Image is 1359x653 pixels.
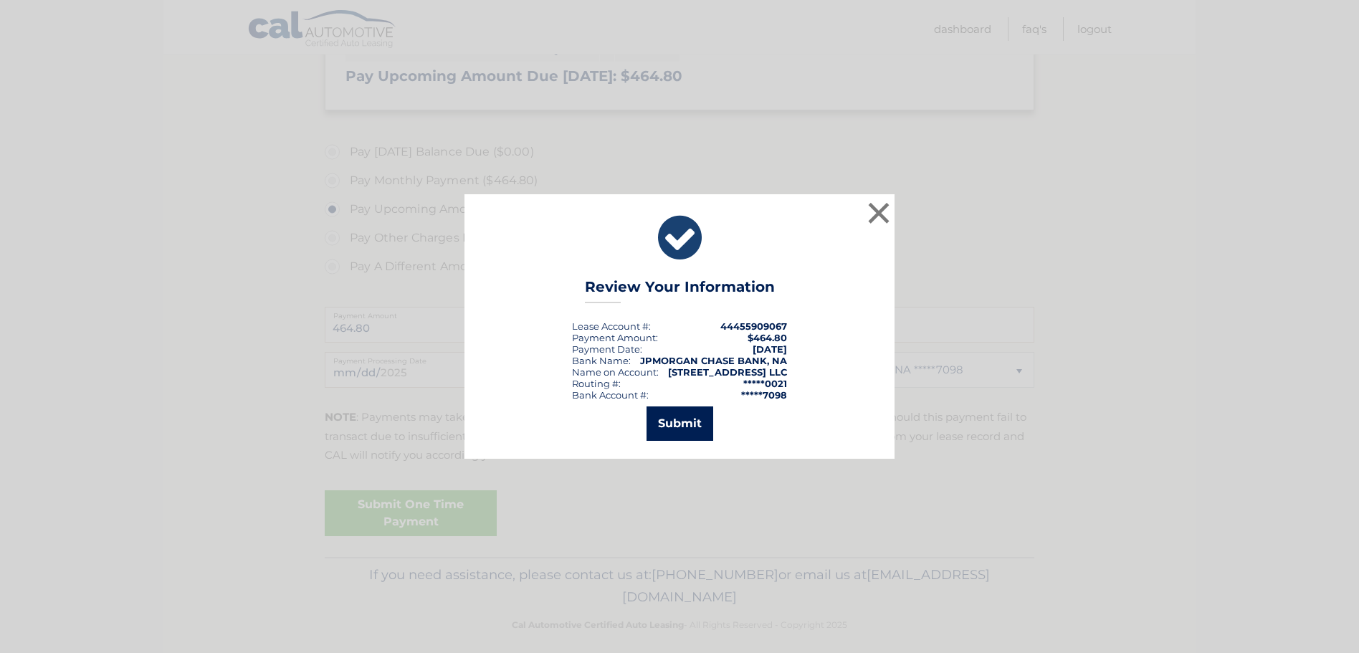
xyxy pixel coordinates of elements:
button: Submit [647,406,713,441]
div: : [572,343,642,355]
div: Lease Account #: [572,320,651,332]
h3: Review Your Information [585,278,775,303]
div: Name on Account: [572,366,659,378]
strong: [STREET_ADDRESS] LLC [668,366,787,378]
strong: 44455909067 [720,320,787,332]
div: Payment Amount: [572,332,658,343]
div: Routing #: [572,378,621,389]
span: $464.80 [748,332,787,343]
span: Payment Date [572,343,640,355]
strong: JPMORGAN CHASE BANK, NA [640,355,787,366]
div: Bank Name: [572,355,631,366]
span: [DATE] [753,343,787,355]
div: Bank Account #: [572,389,649,401]
button: × [864,199,893,227]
